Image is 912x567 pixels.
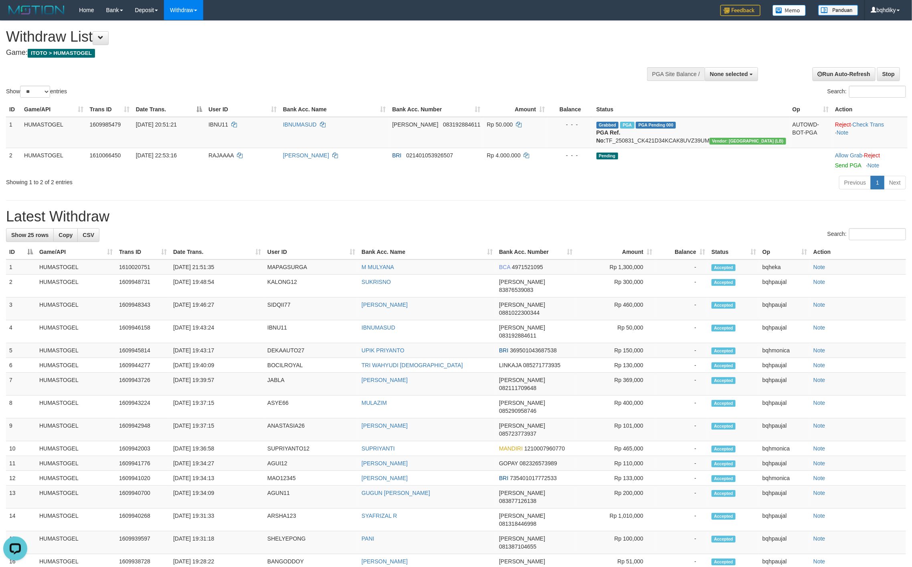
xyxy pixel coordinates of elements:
span: Marked by bqheka [620,122,634,129]
td: bqhpaujal [759,456,810,471]
td: - [655,320,708,343]
td: 1609941776 [116,456,170,471]
td: 1609946158 [116,320,170,343]
td: 13 [6,486,36,509]
a: [PERSON_NAME] [362,558,408,565]
td: bqhmonica [759,471,810,486]
td: Rp 465,000 [576,441,655,456]
span: Copy 735401017772533 to clipboard [510,475,557,481]
a: Note [813,475,825,481]
div: PGA Site Balance / [647,67,705,81]
td: - [655,418,708,441]
span: [DATE] 22:53:16 [136,152,177,159]
a: [PERSON_NAME] [362,377,408,383]
td: [DATE] 19:48:54 [170,275,264,298]
td: 1609944277 [116,358,170,373]
th: Balance: activate to sort column ascending [655,245,708,259]
td: Rp 100,000 [576,531,655,554]
td: 3 [6,298,36,320]
a: CSV [77,228,99,242]
button: Open LiveChat chat widget [3,3,27,27]
td: - [655,456,708,471]
td: 1609939597 [116,531,170,554]
td: SHELYEPONG [264,531,358,554]
th: Bank Acc. Number: activate to sort column ascending [389,102,483,117]
span: Rp 4.000.000 [487,152,521,159]
td: [DATE] 19:36:58 [170,441,264,456]
a: [PERSON_NAME] [362,475,408,481]
label: Search: [827,228,906,240]
a: Allow Grab [835,152,862,159]
a: Stop [877,67,900,81]
span: [PERSON_NAME] [499,377,545,383]
td: AGUI12 [264,456,358,471]
th: Game/API: activate to sort column ascending [36,245,116,259]
td: Rp 101,000 [576,418,655,441]
span: Copy 1210007960770 to clipboard [524,445,565,452]
td: [DATE] 19:34:27 [170,456,264,471]
a: [PERSON_NAME] [362,422,408,429]
span: Accepted [712,446,736,452]
a: GUGUN [PERSON_NAME] [362,490,430,496]
td: HUMASTOGEL [36,441,116,456]
span: BCA [499,264,510,270]
td: 11 [6,456,36,471]
td: 1609948731 [116,275,170,298]
td: 1609945814 [116,343,170,358]
td: 8 [6,396,36,418]
span: Copy 83876539083 to clipboard [499,287,534,293]
td: MAPAGSURGA [264,259,358,275]
th: Op: activate to sort column ascending [789,102,832,117]
td: Rp 150,000 [576,343,655,358]
a: Copy [53,228,78,242]
a: Note [813,445,825,452]
td: HUMASTOGEL [36,456,116,471]
td: HUMASTOGEL [21,148,86,173]
a: Send PGA [835,162,861,169]
th: Bank Acc. Name: activate to sort column ascending [358,245,496,259]
td: AGUN11 [264,486,358,509]
td: bqhpaujal [759,320,810,343]
div: - - - [551,121,590,129]
td: Rp 110,000 [576,456,655,471]
a: SUKRISNO [362,279,391,285]
span: Accepted [712,325,736,332]
td: bqhmonica [759,441,810,456]
span: Accepted [712,400,736,407]
a: 1 [871,176,884,189]
td: - [655,531,708,554]
td: HUMASTOGEL [36,298,116,320]
th: Op: activate to sort column ascending [759,245,810,259]
td: JABLA [264,373,358,396]
td: - [655,298,708,320]
span: Accepted [712,536,736,543]
span: Accepted [712,362,736,369]
td: HUMASTOGEL [36,486,116,509]
span: [PERSON_NAME] [499,535,545,542]
td: bqhpaujal [759,275,810,298]
td: [DATE] 19:43:24 [170,320,264,343]
td: TF_250831_CK421D34KCAK8UVZ39UM [593,117,789,148]
span: RAJAAAA [208,152,234,159]
td: HUMASTOGEL [36,343,116,358]
td: ASYE66 [264,396,358,418]
td: bqhpaujal [759,531,810,554]
td: Rp 400,000 [576,396,655,418]
td: 1 [6,117,21,148]
span: [PERSON_NAME] [499,490,545,496]
span: [PERSON_NAME] [499,279,545,285]
span: Copy [59,232,73,238]
td: bqhpaujal [759,509,810,531]
span: Accepted [712,460,736,467]
img: Feedback.jpg [720,5,760,16]
td: 1609943726 [116,373,170,396]
td: 4 [6,320,36,343]
td: 2 [6,148,21,173]
th: Amount: activate to sort column ascending [576,245,655,259]
td: · · [832,117,908,148]
span: [PERSON_NAME] [392,121,438,128]
td: · [832,148,908,173]
a: Next [884,176,906,189]
td: HUMASTOGEL [36,531,116,554]
td: [DATE] 19:39:57 [170,373,264,396]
